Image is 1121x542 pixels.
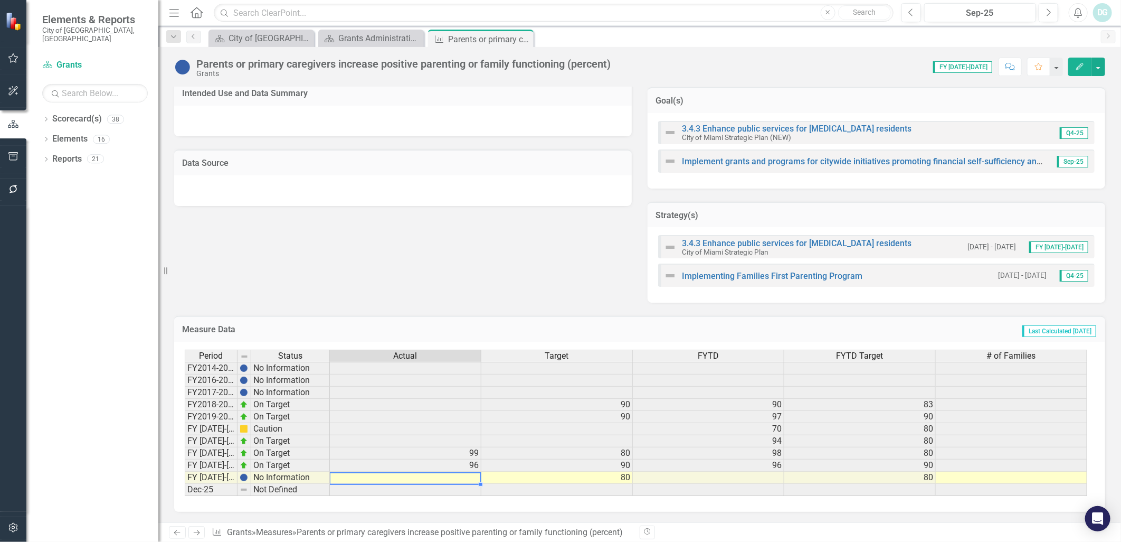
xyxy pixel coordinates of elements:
[682,133,791,142] small: City of Miami Strategic Plan (NEW)
[185,411,237,423] td: FY2019-2020
[251,375,330,387] td: No Information
[838,5,891,20] button: Search
[251,435,330,447] td: On Target
[240,437,248,445] img: zOikAAAAAElFTkSuQmCC
[199,351,223,361] span: Period
[784,460,936,472] td: 90
[240,485,248,494] img: 8DAGhfEEPCf229AAAAAElFTkSuQmCC
[185,484,237,496] td: Dec-25
[682,238,911,248] a: 3.4.3 Enhance public services for [MEDICAL_DATA] residents
[1085,506,1110,531] div: Open Intercom Messenger
[256,527,292,537] a: Measures
[185,375,237,387] td: FY2016-2017
[784,435,936,447] td: 80
[987,351,1036,361] span: # of Families
[212,527,632,539] div: » »
[633,399,784,411] td: 90
[278,351,302,361] span: Status
[42,59,148,71] a: Grants
[240,352,249,361] img: 8DAGhfEEPCf229AAAAAElFTkSuQmCC
[185,423,237,435] td: FY [DATE]-[DATE]
[853,8,876,16] span: Search
[107,115,124,124] div: 38
[664,126,677,139] img: Not Defined
[330,460,481,472] td: 96
[251,387,330,399] td: No Information
[240,376,248,385] img: BgCOk07PiH71IgAAAABJRU5ErkJggg==
[784,423,936,435] td: 80
[664,269,677,282] img: Not Defined
[481,460,633,472] td: 90
[52,133,88,145] a: Elements
[394,351,417,361] span: Actual
[52,113,102,125] a: Scorecard(s)
[174,59,191,76] img: No Information
[481,411,633,423] td: 90
[633,447,784,460] td: 98
[42,26,148,43] small: City of [GEOGRAPHIC_DATA], [GEOGRAPHIC_DATA]
[229,32,311,45] div: City of [GEOGRAPHIC_DATA]
[42,13,148,26] span: Elements & Reports
[185,362,237,375] td: FY2014-2015
[664,241,677,254] img: Not Defined
[338,32,421,45] div: Grants Administration
[251,460,330,472] td: On Target
[928,7,1032,20] div: Sep-25
[251,362,330,375] td: No Information
[967,242,1016,252] small: [DATE] - [DATE]
[633,411,784,423] td: 97
[251,423,330,435] td: Caution
[330,447,481,460] td: 99
[321,32,421,45] a: Grants Administration
[633,423,784,435] td: 70
[185,435,237,447] td: FY [DATE]-[DATE]
[1093,3,1112,22] button: DG
[240,364,248,372] img: BgCOk07PiH71IgAAAABJRU5ErkJggg==
[448,33,531,46] div: Parents or primary caregivers increase positive parenting or family functioning (percent)
[933,61,992,73] span: FY [DATE]-[DATE]
[251,447,330,460] td: On Target
[251,472,330,484] td: No Information
[240,388,248,397] img: BgCOk07PiH71IgAAAABJRU5ErkJggg==
[42,84,148,102] input: Search Below...
[481,447,633,460] td: 80
[185,387,237,399] td: FY2017-2018
[545,351,569,361] span: Target
[998,270,1047,281] small: [DATE] - [DATE]
[240,400,248,409] img: zOikAAAAAElFTkSuQmCC
[1060,127,1088,139] span: Q4-25
[837,351,883,361] span: FYTD Target
[240,473,248,482] img: BgCOk07PiH71IgAAAABJRU5ErkJggg==
[481,472,633,484] td: 80
[682,248,768,256] small: City of Miami Strategic Plan
[182,158,624,168] h3: Data Source
[251,484,330,496] td: Not Defined
[481,399,633,411] td: 90
[655,211,1097,220] h3: Strategy(s)
[93,135,110,144] div: 16
[784,472,936,484] td: 80
[240,425,248,433] img: cBAA0RP0Y6D5n+AAAAAElFTkSuQmCC
[214,4,894,22] input: Search ClearPoint...
[5,12,24,31] img: ClearPoint Strategy
[655,96,1097,106] h3: Goal(s)
[633,460,784,472] td: 96
[196,58,611,70] div: Parents or primary caregivers increase positive parenting or family functioning (percent)
[185,460,237,472] td: FY [DATE]-[DATE]
[240,449,248,457] img: zOikAAAAAElFTkSuQmCC
[297,527,623,537] div: Parents or primary caregivers increase positive parenting or family functioning (percent)
[1022,325,1096,337] span: Last Calculated [DATE]
[1060,270,1088,282] span: Q4-25
[196,70,611,78] div: Grants
[227,527,252,537] a: Grants
[87,155,104,164] div: 21
[211,32,311,45] a: City of [GEOGRAPHIC_DATA]
[251,411,330,423] td: On Target
[185,399,237,411] td: FY2018-2019
[682,271,862,281] a: Implementing Families First Parenting Program
[682,124,911,134] a: 3.4.3 Enhance public services for [MEDICAL_DATA] residents
[182,325,563,334] h3: Measure Data
[633,435,784,447] td: 94
[698,351,719,361] span: FYTD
